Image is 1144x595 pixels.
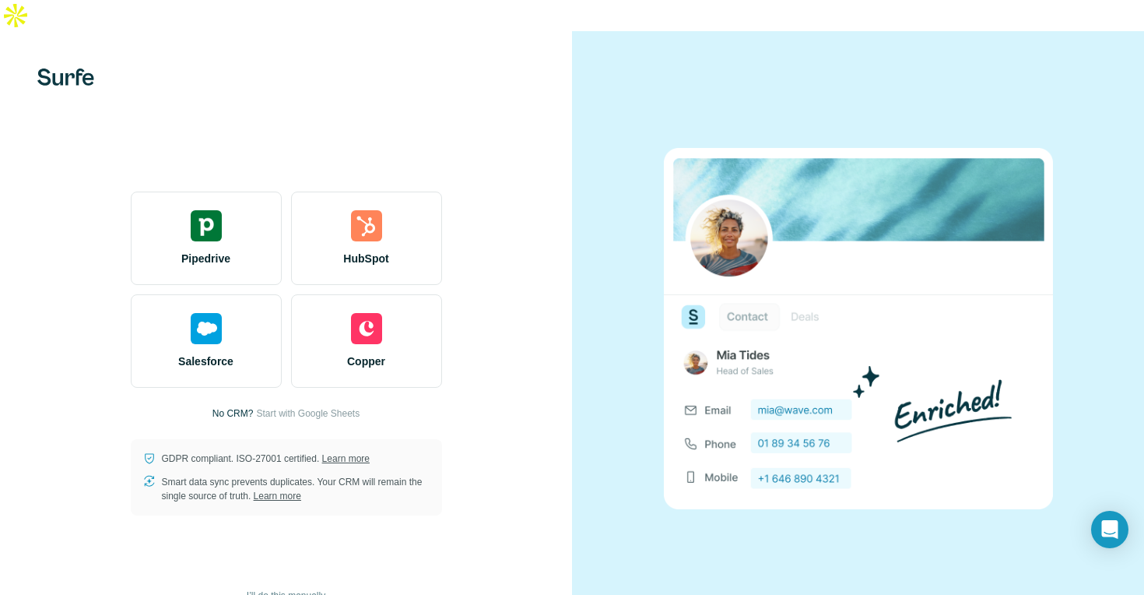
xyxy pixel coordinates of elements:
[343,251,388,266] span: HubSpot
[191,210,222,241] img: pipedrive's logo
[37,69,94,86] img: Surfe's logo
[178,354,233,369] span: Salesforce
[191,313,222,344] img: salesforce's logo
[322,453,370,464] a: Learn more
[212,407,254,421] p: No CRM?
[664,148,1053,509] img: none image
[131,142,442,173] h1: Select your CRM
[347,354,385,369] span: Copper
[162,475,430,503] p: Smart data sync prevents duplicates. Your CRM will remain the single source of truth.
[351,210,382,241] img: hubspot's logo
[254,491,301,502] a: Learn more
[181,251,230,266] span: Pipedrive
[351,313,382,344] img: copper's logo
[1091,511,1128,548] div: Open Intercom Messenger
[162,452,370,466] p: GDPR compliant. ISO-27001 certified.
[256,407,360,421] button: Start with Google Sheets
